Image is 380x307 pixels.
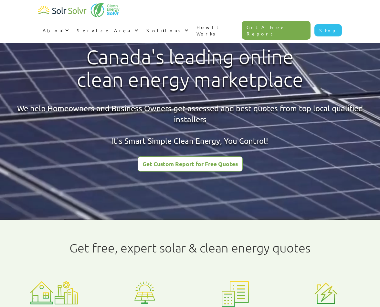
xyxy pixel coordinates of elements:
[138,156,243,172] a: Get Custom Report for Free Quotes
[314,24,342,36] a: Shop
[43,27,63,34] div: About
[142,161,238,167] div: Get Custom Report for Free Quotes
[69,241,311,255] h1: Get free, expert solar & clean energy quotes
[72,21,142,40] div: Service Area
[142,21,192,40] div: Solutions
[146,27,183,34] div: Solutions
[77,27,133,34] div: Service Area
[192,17,242,43] a: How It Works
[71,45,309,92] h1: Canada's leading online clean energy marketplace
[242,21,311,40] a: Get A Free Report
[11,103,369,146] div: We help Homeowners and Business Owners get assessed and best quotes from top local qualified inst...
[38,21,72,40] div: About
